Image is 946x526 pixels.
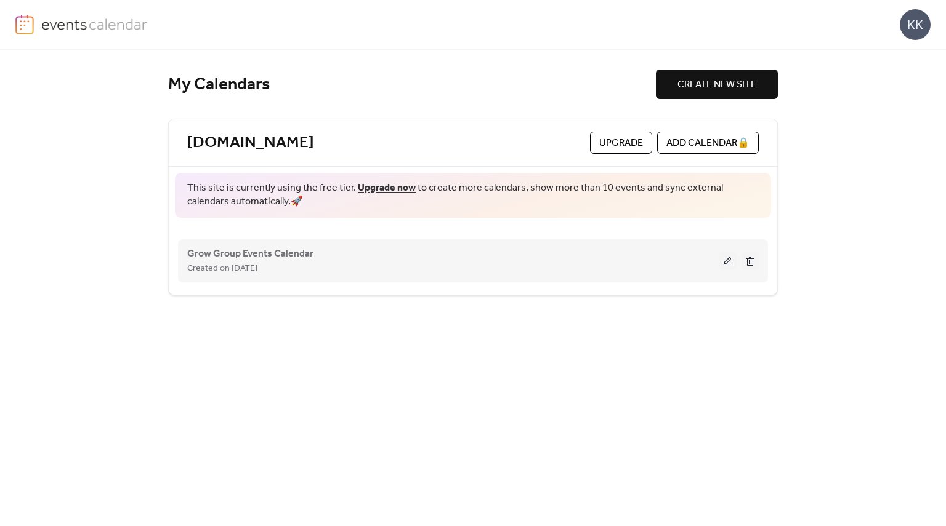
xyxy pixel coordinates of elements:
[187,261,257,276] span: Created on [DATE]
[168,74,656,95] div: My Calendars
[187,133,314,153] a: [DOMAIN_NAME]
[599,136,643,151] span: Upgrade
[187,247,313,261] span: Grow Group Events Calendar
[900,9,931,40] div: KK
[41,15,148,33] img: logo-type
[358,178,416,197] a: Upgrade now
[15,15,34,34] img: logo
[590,132,652,154] button: Upgrade
[187,181,759,209] span: This site is currently using the free tier. to create more calendars, show more than 10 events an...
[187,250,313,257] a: Grow Group Events Calendar
[656,70,778,99] button: CREATE NEW SITE
[677,78,756,92] span: CREATE NEW SITE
